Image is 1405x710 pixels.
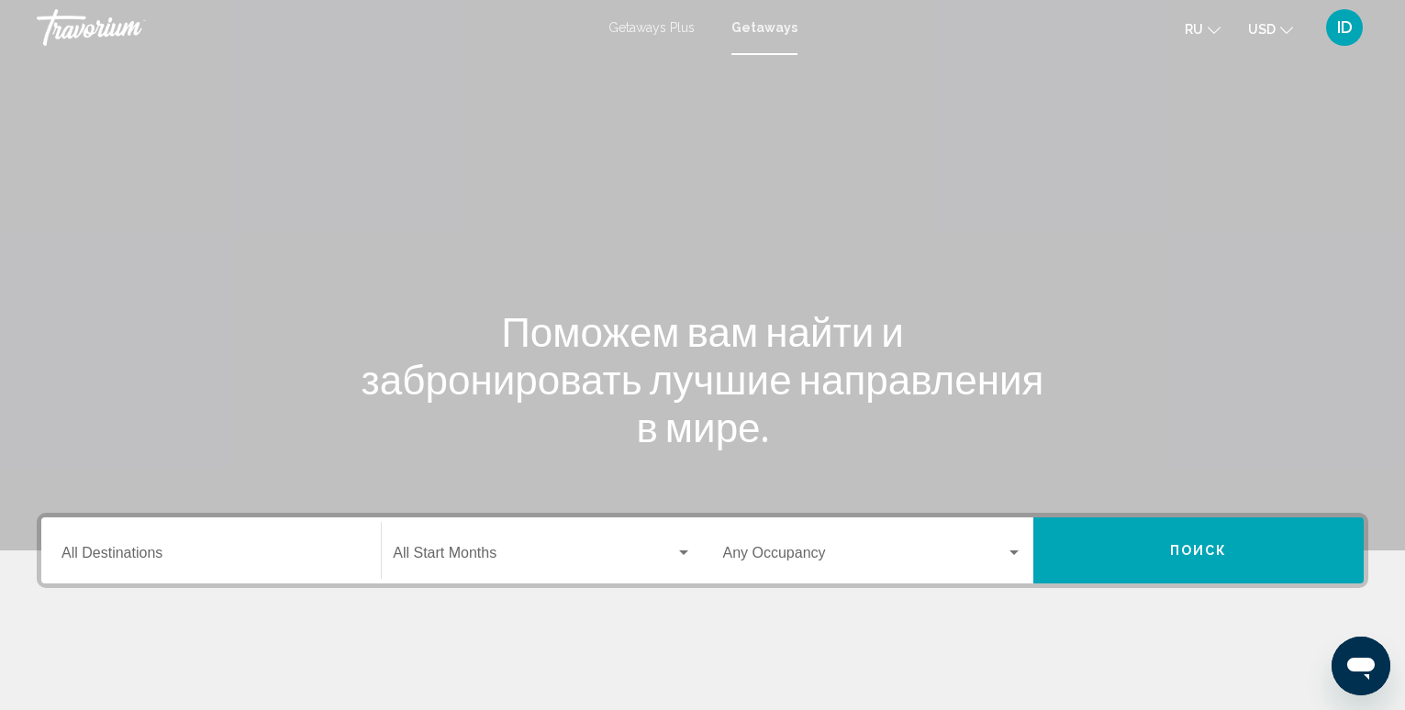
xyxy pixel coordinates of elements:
[1185,22,1203,37] span: ru
[1337,18,1353,37] span: ID
[1332,637,1390,695] iframe: Кнопка для запуску вікна повідомлень
[37,9,590,46] a: Travorium
[41,517,1364,583] div: Search widget
[1248,16,1293,42] button: Change currency
[1170,544,1228,559] span: Поиск
[1248,22,1276,37] span: USD
[1185,16,1221,42] button: Change language
[1321,8,1368,47] button: User Menu
[359,307,1047,450] h1: Поможем вам найти и забронировать лучшие направления в мире.
[608,20,695,35] a: Getaways Plus
[731,20,797,35] a: Getaways
[1033,517,1364,583] button: Поиск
